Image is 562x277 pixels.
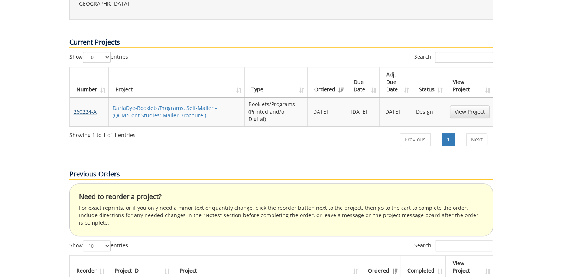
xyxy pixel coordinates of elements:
[69,128,136,139] div: Showing 1 to 1 of 1 entries
[466,133,487,146] a: Next
[380,97,412,126] td: [DATE]
[435,52,493,63] input: Search:
[308,67,347,97] th: Ordered: activate to sort column ascending
[412,97,446,126] td: Design
[69,52,128,63] label: Show entries
[400,133,431,146] a: Previous
[347,97,380,126] td: [DATE]
[69,38,493,48] p: Current Projects
[442,133,455,146] a: 1
[308,97,347,126] td: [DATE]
[347,67,380,97] th: Due Date: activate to sort column ascending
[414,240,493,251] label: Search:
[83,240,111,251] select: Showentries
[450,105,490,118] a: View Project
[245,97,308,126] td: Booklets/Programs (Printed and/or Digital)
[70,67,109,97] th: Number: activate to sort column ascending
[79,204,483,227] p: For exact reprints, or if you only need a minor text or quantity change, click the reorder button...
[113,104,217,119] a: DarlaDye-Booklets/Programs, Self-Mailer - (QCM/Cont Studies: Mailer Brochure )
[69,240,128,251] label: Show entries
[435,240,493,251] input: Search:
[245,67,308,97] th: Type: activate to sort column ascending
[412,67,446,97] th: Status: activate to sort column ascending
[69,169,493,180] p: Previous Orders
[109,67,245,97] th: Project: activate to sort column ascending
[79,193,483,201] h4: Need to reorder a project?
[414,52,493,63] label: Search:
[446,67,493,97] th: View Project: activate to sort column ascending
[74,108,97,115] a: 260224-A
[83,52,111,63] select: Showentries
[380,67,412,97] th: Adj. Due Date: activate to sort column ascending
